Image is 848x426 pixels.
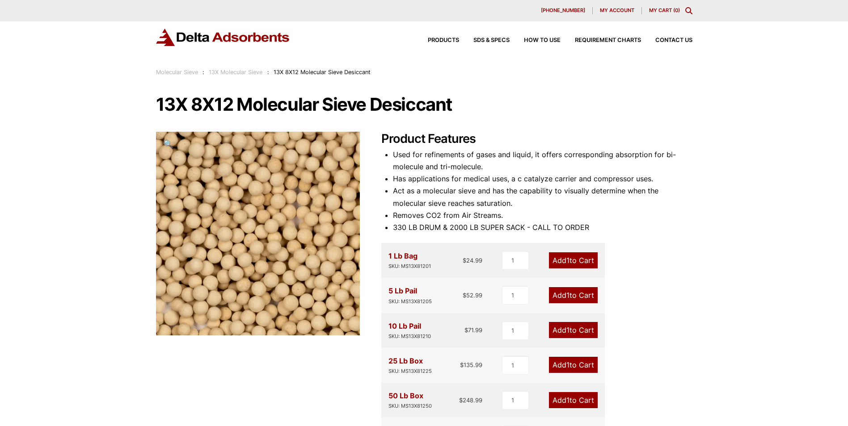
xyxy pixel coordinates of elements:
[267,69,269,75] span: :
[459,38,510,43] a: SDS & SPECS
[388,355,432,376] div: 25 Lb Box
[655,38,692,43] span: Contact Us
[388,332,431,341] div: SKU: MS13X81210
[524,38,561,43] span: How to Use
[388,285,432,305] div: 5 Lb Pail
[675,7,678,13] span: 0
[463,292,482,299] bdi: 52.99
[393,221,692,234] li: 330 LB DRUM & 2000 LB SUPER SACK - CALL TO ORDER
[388,250,431,271] div: 1 Lb Bag
[549,392,598,408] a: Add1to Cart
[388,367,432,376] div: SKU: MS13X81225
[464,326,482,334] bdi: 71.99
[388,402,432,410] div: SKU: MS13X81250
[156,132,181,156] a: View full-screen image gallery
[460,361,482,368] bdi: 135.99
[463,257,466,264] span: $
[393,173,692,185] li: Has applications for medical uses, a c catalyze carrier and compressor uses.
[473,38,510,43] span: SDS & SPECS
[428,38,459,43] span: Products
[464,326,468,334] span: $
[209,69,262,75] a: 13X Molecular Sieve
[600,8,634,13] span: My account
[566,360,570,369] span: 1
[274,69,371,75] span: 13X 8X12 Molecular Sieve Desiccant
[685,7,692,14] div: Toggle Modal Content
[649,7,680,13] a: My Cart (0)
[549,252,598,268] a: Add1to Cart
[460,361,464,368] span: $
[393,185,692,209] li: Act as a molecular sieve and has the capability to visually determine when the molecular sieve re...
[156,95,692,114] h1: 13X 8X12 Molecular Sieve Desiccant
[561,38,641,43] a: Requirement Charts
[510,38,561,43] a: How to Use
[163,139,173,149] span: 🔍
[566,326,570,334] span: 1
[156,29,290,46] img: Delta Adsorbents
[156,69,198,75] a: Molecular Sieve
[534,7,593,14] a: [PHONE_NUMBER]
[566,396,570,405] span: 1
[541,8,585,13] span: [PHONE_NUMBER]
[388,262,431,271] div: SKU: MS13X81201
[641,38,692,43] a: Contact Us
[463,292,466,299] span: $
[388,390,432,410] div: 50 Lb Box
[593,7,642,14] a: My account
[463,257,482,264] bdi: 24.99
[549,287,598,303] a: Add1to Cart
[566,291,570,300] span: 1
[459,397,463,404] span: $
[156,228,360,237] a: 13X 8X12 Molecular Sieve Desiccant
[549,357,598,373] a: Add1to Cart
[413,38,459,43] a: Products
[393,209,692,221] li: Removes CO2 from Air Streams.
[388,297,432,306] div: SKU: MS13X81205
[156,132,360,335] img: 13X 8X12 Molecular Sieve Desiccant
[459,397,482,404] bdi: 248.99
[566,256,570,265] span: 1
[575,38,641,43] span: Requirement Charts
[388,320,431,341] div: 10 Lb Pail
[203,69,204,75] span: :
[393,149,692,173] li: Used for refinements of gases and liquid, it offers corresponding absorption for bi-molecule and ...
[549,322,598,338] a: Add1to Cart
[381,132,692,146] h2: Product Features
